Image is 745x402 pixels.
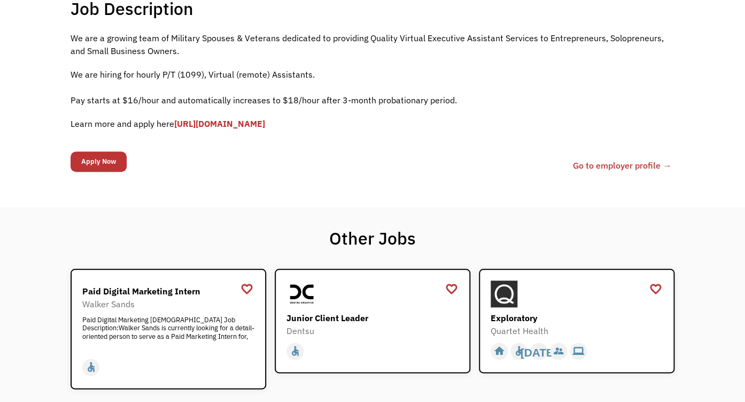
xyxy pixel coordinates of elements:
div: supervisor_account [553,343,564,359]
div: Exploratory [491,312,665,324]
a: DentsuJunior Client LeaderDentsuaccessible [275,269,470,373]
div: [DATE] [521,343,557,359]
div: computer [573,343,584,359]
div: accessible [86,359,97,375]
a: Walker SandsPaid Digital Marketing InternWalker SandsPaid Digital Marketing [DEMOGRAPHIC_DATA] Jo... [71,269,266,389]
a: Go to employer profile → [573,159,671,172]
a: favorite_border [445,281,457,297]
div: Quartet Health [491,324,665,337]
div: Walker Sands [82,298,257,310]
a: Quartet HealthExploratoryQuartet Healthhomeaccessible[DATE]supervisor_accountcomputer [479,269,674,373]
a: [URL][DOMAIN_NAME] [174,118,265,129]
form: Email Form [71,149,127,175]
div: accessible [514,343,525,359]
img: Dentsu [286,280,317,307]
a: favorite_border [649,281,662,297]
div: Paid Digital Marketing Intern [82,285,257,298]
div: Junior Client Leader [286,312,461,324]
div: accessible [290,343,301,359]
input: Apply Now [71,151,127,172]
p: Learn more and apply here [71,117,674,130]
p: We are hiring for hourly P/T (1099), Virtual (remote) Assistants. ‍ Pay starts at $16/hour and au... [71,68,674,107]
div: Dentsu [286,324,461,337]
img: Quartet Health [491,280,517,307]
div: home [494,343,505,359]
div: Paid Digital Marketing [DEMOGRAPHIC_DATA] Job Description:Walker Sands is currently looking for a... [82,316,257,348]
p: We are a growing team of Military Spouses & Veterans dedicated to providing Quality Virtual Execu... [71,32,674,57]
a: favorite_border [240,281,253,297]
